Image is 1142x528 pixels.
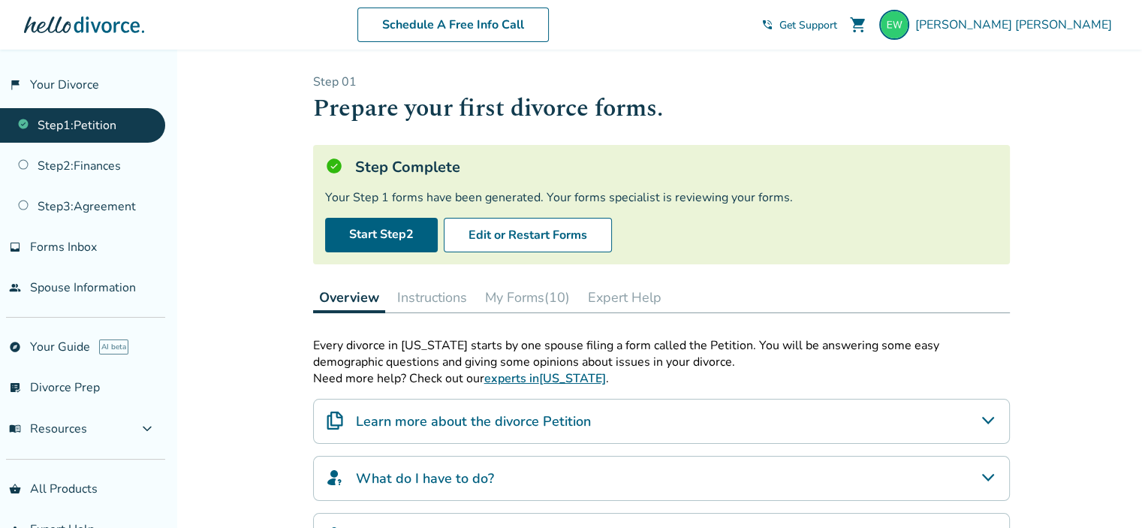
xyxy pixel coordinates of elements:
button: My Forms(10) [479,282,576,312]
span: expand_more [138,420,156,438]
p: Every divorce in [US_STATE] starts by one spouse filing a form called the Petition. You will be a... [313,337,1010,370]
span: list_alt_check [9,382,21,394]
div: What do I have to do? [313,456,1010,501]
a: experts in[US_STATE] [484,370,606,387]
h1: Prepare your first divorce forms. [313,90,1010,127]
p: Need more help? Check out our . [313,370,1010,387]
span: [PERSON_NAME] [PERSON_NAME] [915,17,1118,33]
img: emilyweis35@icloud.com [879,10,909,40]
span: menu_book [9,423,21,435]
button: Overview [313,282,385,313]
span: inbox [9,241,21,253]
img: What do I have to do? [326,469,344,487]
img: Learn more about the divorce Petition [326,412,344,430]
span: shopping_cart [849,16,867,34]
div: Your Step 1 forms have been generated. Your forms specialist is reviewing your forms. [325,189,998,206]
h4: Learn more about the divorce Petition [356,412,591,431]
span: flag_2 [9,79,21,91]
span: shopping_basket [9,483,21,495]
span: people [9,282,21,294]
a: Schedule A Free Info Call [357,8,549,42]
iframe: Chat Widget [1067,456,1142,528]
p: Step 0 1 [313,74,1010,90]
div: Learn more about the divorce Petition [313,399,1010,444]
span: Resources [9,421,87,437]
h5: Step Complete [355,157,460,177]
span: Get Support [779,18,837,32]
span: AI beta [99,339,128,355]
span: phone_in_talk [761,19,773,31]
span: Forms Inbox [30,239,97,255]
a: Start Step2 [325,218,438,252]
button: Instructions [391,282,473,312]
button: Expert Help [582,282,667,312]
h4: What do I have to do? [356,469,494,488]
button: Edit or Restart Forms [444,218,612,252]
span: explore [9,341,21,353]
a: phone_in_talkGet Support [761,18,837,32]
